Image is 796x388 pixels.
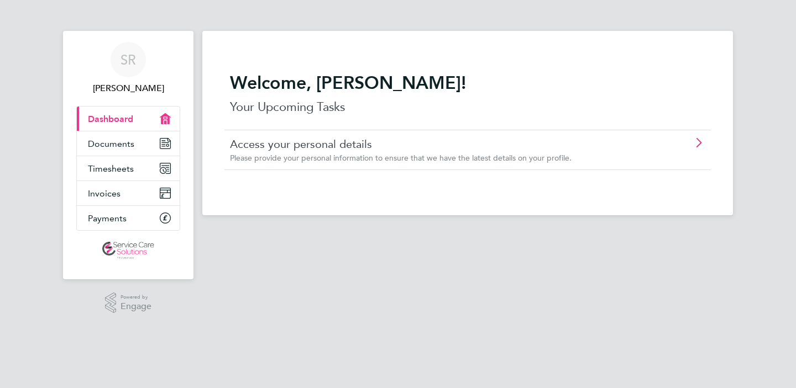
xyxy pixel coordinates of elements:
span: SR [121,52,136,67]
a: Documents [77,131,180,156]
p: Your Upcoming Tasks [230,98,705,116]
img: servicecare-logo-retina.png [102,242,154,259]
a: Dashboard [77,107,180,131]
span: Stephen Rowlins [76,82,180,95]
span: Dashboard [88,114,133,124]
a: Access your personal details [230,137,643,151]
a: SR[PERSON_NAME] [76,42,180,95]
span: Documents [88,139,134,149]
span: Please provide your personal information to ensure that we have the latest details on your profile. [230,153,572,163]
h2: Welcome, [PERSON_NAME]! [230,72,705,94]
span: Engage [121,302,151,311]
span: Invoices [88,188,121,199]
span: Timesheets [88,163,134,174]
span: Powered by [121,293,151,302]
a: Go to home page [76,242,180,259]
a: Invoices [77,181,180,205]
span: Payments [88,213,127,224]
nav: Main navigation [63,31,193,279]
a: Timesheets [77,156,180,180]
a: Payments [77,206,180,230]
a: Powered byEngage [105,293,152,313]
